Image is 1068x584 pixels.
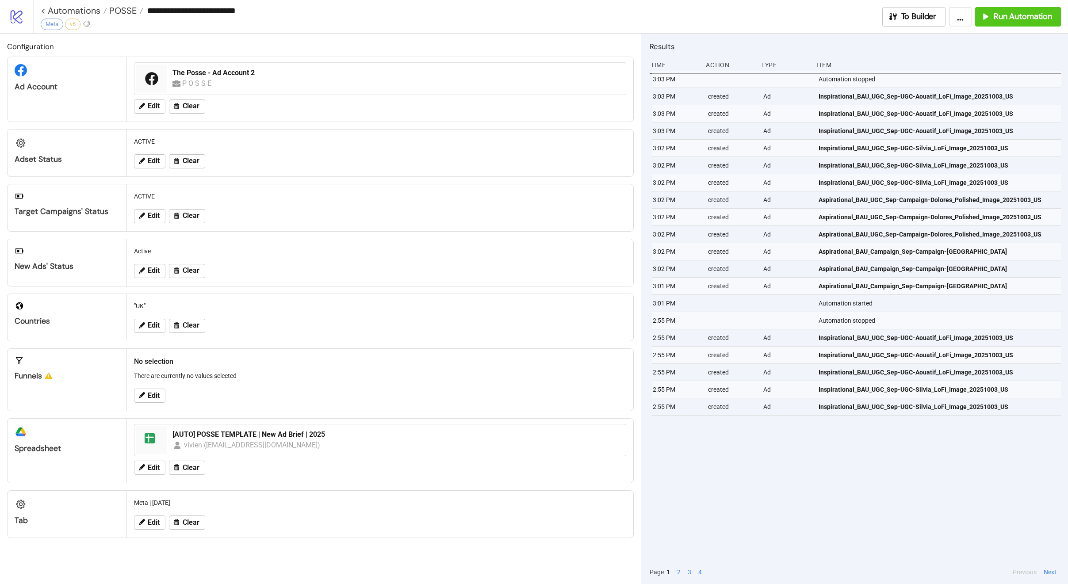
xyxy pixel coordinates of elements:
[707,398,756,415] div: created
[819,209,1057,225] a: Aspirational_BAU_UGC_Sep-Campaign-Dolores_Polished_Image_20251003_US
[183,102,199,110] span: Clear
[762,347,812,363] div: Ad
[15,443,119,454] div: Spreadsheet
[819,226,1057,243] a: Aspirational_BAU_UGC_Sep-Campaign-Dolores_Polished_Image_20251003_US
[762,157,812,174] div: Ad
[183,464,199,472] span: Clear
[762,105,812,122] div: Ad
[707,191,756,208] div: created
[707,226,756,243] div: created
[707,209,756,225] div: created
[169,264,205,278] button: Clear
[819,402,1008,412] span: Inspirational_BAU_UGC_Sep-UGC-Silvia_LoFi_Image_20251003_US
[707,381,756,398] div: created
[169,515,205,530] button: Clear
[819,105,1057,122] a: Inspirational_BAU_UGC_Sep-UGC-Aouatif_LoFi_Image_20251003_US
[130,243,630,260] div: Active
[650,41,1061,52] h2: Results
[762,398,812,415] div: Ad
[134,371,626,381] p: There are currently no values selected
[707,105,756,122] div: created
[819,329,1057,346] a: Inspirational_BAU_UGC_Sep-UGC-Aouatif_LoFi_Image_20251003_US
[130,494,630,511] div: Meta | [DATE]
[707,260,756,277] div: created
[819,398,1057,415] a: Inspirational_BAU_UGC_Sep-UGC-Silvia_LoFi_Image_20251003_US
[652,174,701,191] div: 3:02 PM
[652,381,701,398] div: 2:55 PM
[652,157,701,174] div: 3:02 PM
[652,260,701,277] div: 3:02 PM
[134,461,165,475] button: Edit
[15,154,119,164] div: Adset Status
[652,209,701,225] div: 3:02 PM
[819,109,1013,118] span: Inspirational_BAU_UGC_Sep-UGC-Aouatif_LoFi_Image_20251003_US
[685,567,694,577] button: 3
[130,188,630,205] div: ACTIVE
[134,154,165,168] button: Edit
[696,567,704,577] button: 4
[172,430,620,439] div: [AUTO] POSSE TEMPLATE | New Ad Brief | 2025
[148,102,160,110] span: Edit
[705,57,754,73] div: Action
[652,347,701,363] div: 2:55 PM
[762,209,812,225] div: Ad
[762,329,812,346] div: Ad
[819,178,1008,187] span: Inspirational_BAU_UGC_Sep-UGC-Silvia_LoFi_Image_20251003_US
[134,319,165,333] button: Edit
[15,261,119,271] div: New Ads' Status
[148,267,160,275] span: Edit
[169,99,205,114] button: Clear
[652,398,701,415] div: 2:55 PM
[707,122,756,139] div: created
[65,19,80,30] div: v6
[15,371,119,381] div: Funnels
[819,278,1057,294] a: Aspirational_BAU_Campaign_Sep-Campaign-[GEOGRAPHIC_DATA]
[762,174,812,191] div: Ad
[183,157,199,165] span: Clear
[819,174,1057,191] a: Inspirational_BAU_UGC_Sep-UGC-Silvia_LoFi_Image_20251003_US
[183,212,199,220] span: Clear
[169,154,205,168] button: Clear
[15,82,119,92] div: Ad Account
[674,567,683,577] button: 2
[819,247,1007,256] span: Aspirational_BAU_Campaign_Sep-Campaign-[GEOGRAPHIC_DATA]
[107,6,143,15] a: POSSE
[148,321,160,329] span: Edit
[652,278,701,294] div: 3:01 PM
[652,71,701,88] div: 3:03 PM
[819,88,1057,105] a: Inspirational_BAU_UGC_Sep-UGC-Aouatif_LoFi_Image_20251003_US
[182,78,214,89] div: P O S S E
[762,278,812,294] div: Ad
[819,92,1013,101] span: Inspirational_BAU_UGC_Sep-UGC-Aouatif_LoFi_Image_20251003_US
[134,515,165,530] button: Edit
[650,57,699,73] div: Time
[148,212,160,220] span: Edit
[819,364,1057,381] a: Inspirational_BAU_UGC_Sep-UGC-Aouatif_LoFi_Image_20251003_US
[819,333,1013,343] span: Inspirational_BAU_UGC_Sep-UGC-Aouatif_LoFi_Image_20251003_US
[652,122,701,139] div: 3:03 PM
[134,264,165,278] button: Edit
[819,264,1007,274] span: Aspirational_BAU_Campaign_Sep-Campaign-[GEOGRAPHIC_DATA]
[41,6,107,15] a: < Automations
[15,316,119,326] div: Countries
[184,439,321,450] div: vivien ([EMAIL_ADDRESS][DOMAIN_NAME])
[762,243,812,260] div: Ad
[148,519,160,527] span: Edit
[130,298,630,314] div: "UK"
[819,140,1057,156] a: Inspirational_BAU_UGC_Sep-UGC-Silvia_LoFi_Image_20251003_US
[134,209,165,223] button: Edit
[819,212,1041,222] span: Aspirational_BAU_UGC_Sep-Campaign-Dolores_Polished_Image_20251003_US
[707,88,756,105] div: created
[707,140,756,156] div: created
[882,7,946,27] button: To Builder
[707,174,756,191] div: created
[819,160,1008,170] span: Inspirational_BAU_UGC_Sep-UGC-Silvia_LoFi_Image_20251003_US
[707,364,756,381] div: created
[1010,567,1039,577] button: Previous
[760,57,809,73] div: Type
[762,364,812,381] div: Ad
[652,88,701,105] div: 3:03 PM
[819,143,1008,153] span: Inspirational_BAU_UGC_Sep-UGC-Silvia_LoFi_Image_20251003_US
[994,11,1052,22] span: Run Automation
[172,68,620,78] div: The Posse - Ad Account 2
